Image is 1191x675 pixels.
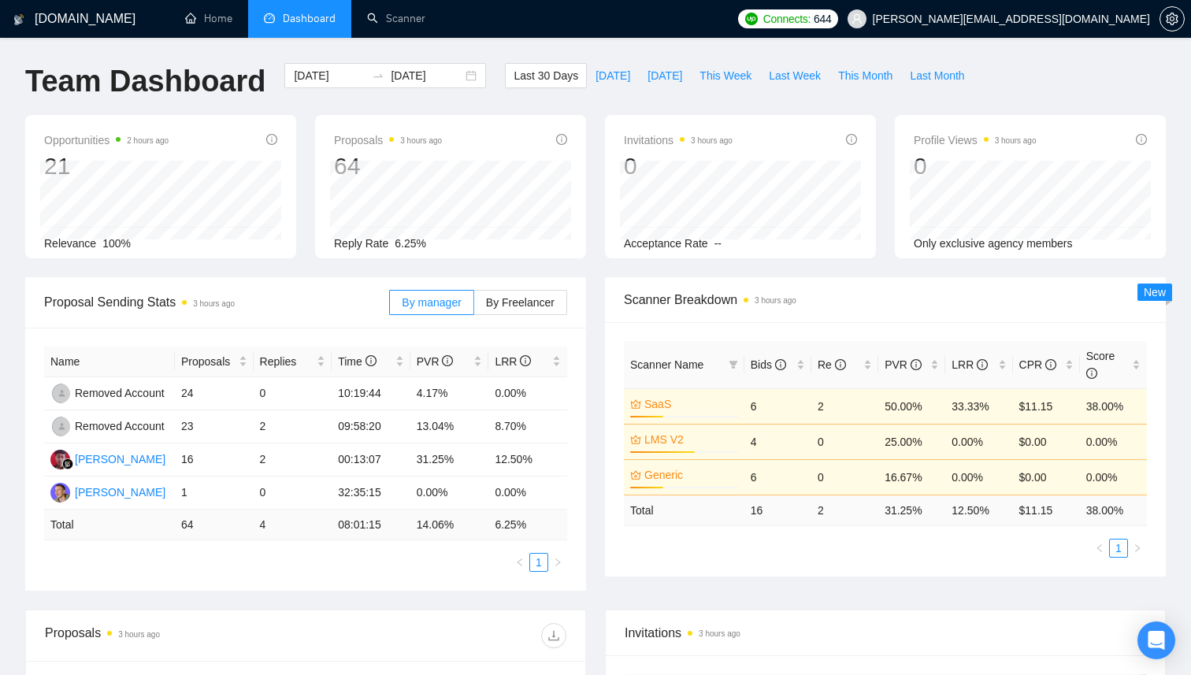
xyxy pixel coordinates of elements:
[878,388,945,424] td: 50.00%
[542,629,566,642] span: download
[175,377,254,410] td: 24
[945,424,1012,459] td: 0.00%
[1095,543,1104,553] span: left
[744,459,811,495] td: 6
[520,355,531,366] span: info-circle
[647,67,682,84] span: [DATE]
[193,299,235,308] time: 3 hours ago
[488,443,567,477] td: 12.50%
[914,237,1073,250] span: Only exclusive agency members
[495,355,531,368] span: LRR
[1013,459,1080,495] td: $0.00
[911,359,922,370] span: info-circle
[744,495,811,525] td: 16
[75,484,165,501] div: [PERSON_NAME]
[624,290,1147,310] span: Scanner Breakdown
[744,388,811,424] td: 6
[630,434,641,445] span: crown
[1090,539,1109,558] li: Previous Page
[977,359,988,370] span: info-circle
[264,13,275,24] span: dashboard
[266,134,277,145] span: info-circle
[283,12,336,25] span: Dashboard
[510,553,529,572] button: left
[50,483,70,503] img: BS
[367,12,425,25] a: searchScanner
[294,67,365,84] input: Start date
[102,237,131,250] span: 100%
[254,347,332,377] th: Replies
[254,510,332,540] td: 4
[1086,350,1115,380] span: Score
[1159,13,1185,25] a: setting
[556,134,567,145] span: info-circle
[1045,359,1056,370] span: info-circle
[829,63,901,88] button: This Month
[127,136,169,145] time: 2 hours ago
[1013,495,1080,525] td: $ 11.15
[175,443,254,477] td: 16
[75,384,165,402] div: Removed Account
[885,358,922,371] span: PVR
[395,237,426,250] span: 6.25%
[44,510,175,540] td: Total
[488,477,567,510] td: 0.00%
[878,424,945,459] td: 25.00%
[52,384,72,403] img: RA
[254,443,332,477] td: 2
[332,443,410,477] td: 00:13:07
[714,237,722,250] span: --
[775,359,786,370] span: info-circle
[811,424,878,459] td: 0
[910,67,964,84] span: Last Month
[587,63,639,88] button: [DATE]
[50,452,165,465] a: EG[PERSON_NAME]
[811,388,878,424] td: 2
[44,151,169,181] div: 21
[1086,368,1097,379] span: info-circle
[62,458,73,469] img: gigradar-bm.png
[769,67,821,84] span: Last Week
[1109,539,1128,558] li: 1
[541,623,566,648] button: download
[644,395,735,413] a: SaaS
[50,450,70,469] img: EG
[745,13,758,25] img: upwork-logo.png
[1128,539,1147,558] button: right
[1019,358,1056,371] span: CPR
[763,10,811,28] span: Connects:
[945,388,1012,424] td: 33.33%
[691,63,760,88] button: This Week
[514,67,578,84] span: Last 30 Days
[878,459,945,495] td: 16.67%
[410,410,489,443] td: 13.04%
[44,131,169,150] span: Opportunities
[75,417,165,435] div: Removed Account
[811,495,878,525] td: 2
[1080,459,1147,495] td: 0.00%
[332,510,410,540] td: 08:01:15
[945,495,1012,525] td: 12.50 %
[332,410,410,443] td: 09:58:20
[639,63,691,88] button: [DATE]
[334,151,442,181] div: 64
[75,451,165,468] div: [PERSON_NAME]
[595,67,630,84] span: [DATE]
[332,477,410,510] td: 32:35:15
[334,237,388,250] span: Reply Rate
[260,353,314,370] span: Replies
[624,131,733,150] span: Invitations
[44,292,389,312] span: Proposal Sending Stats
[811,459,878,495] td: 0
[45,623,306,648] div: Proposals
[25,63,265,100] h1: Team Dashboard
[755,296,796,305] time: 3 hours ago
[372,69,384,82] span: swap-right
[1159,6,1185,32] button: setting
[50,485,165,498] a: BS[PERSON_NAME]
[185,12,232,25] a: homeHome
[725,353,741,376] span: filter
[548,553,567,572] button: right
[945,459,1012,495] td: 0.00%
[44,347,175,377] th: Name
